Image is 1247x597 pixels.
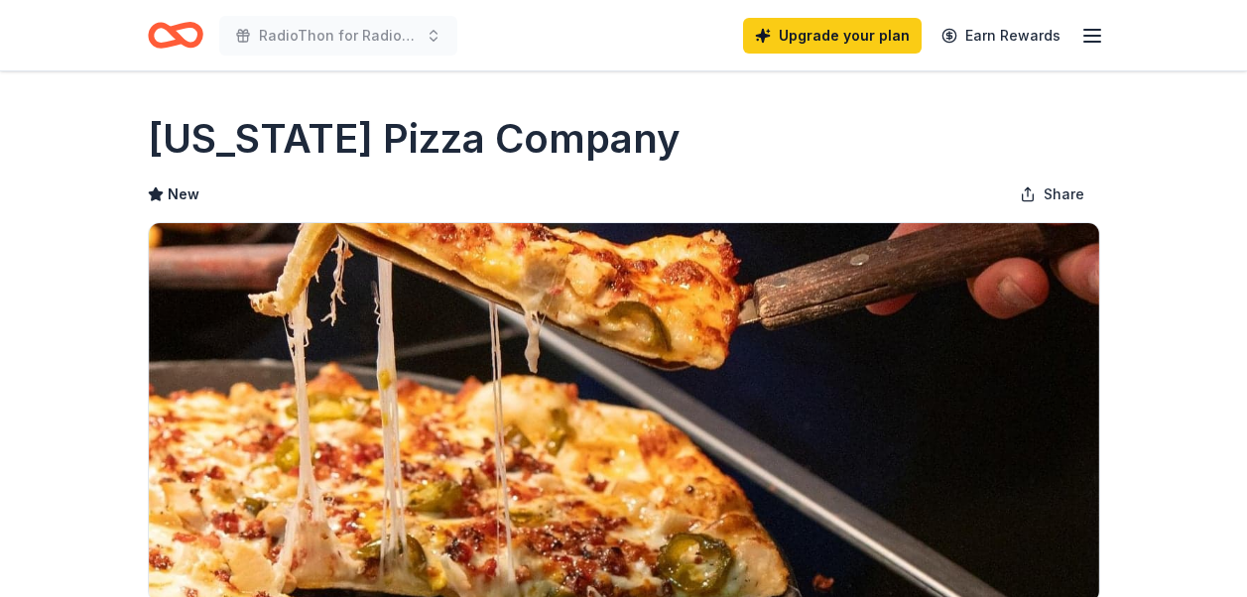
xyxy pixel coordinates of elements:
a: Upgrade your plan [743,18,922,54]
a: Earn Rewards [930,18,1072,54]
button: RadioThon for Radio Boise [219,16,457,56]
span: Share [1044,182,1084,206]
span: New [168,182,199,206]
span: RadioThon for Radio Boise [259,24,418,48]
button: Share [1004,175,1100,214]
h1: [US_STATE] Pizza Company [148,111,681,167]
a: Home [148,12,203,59]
